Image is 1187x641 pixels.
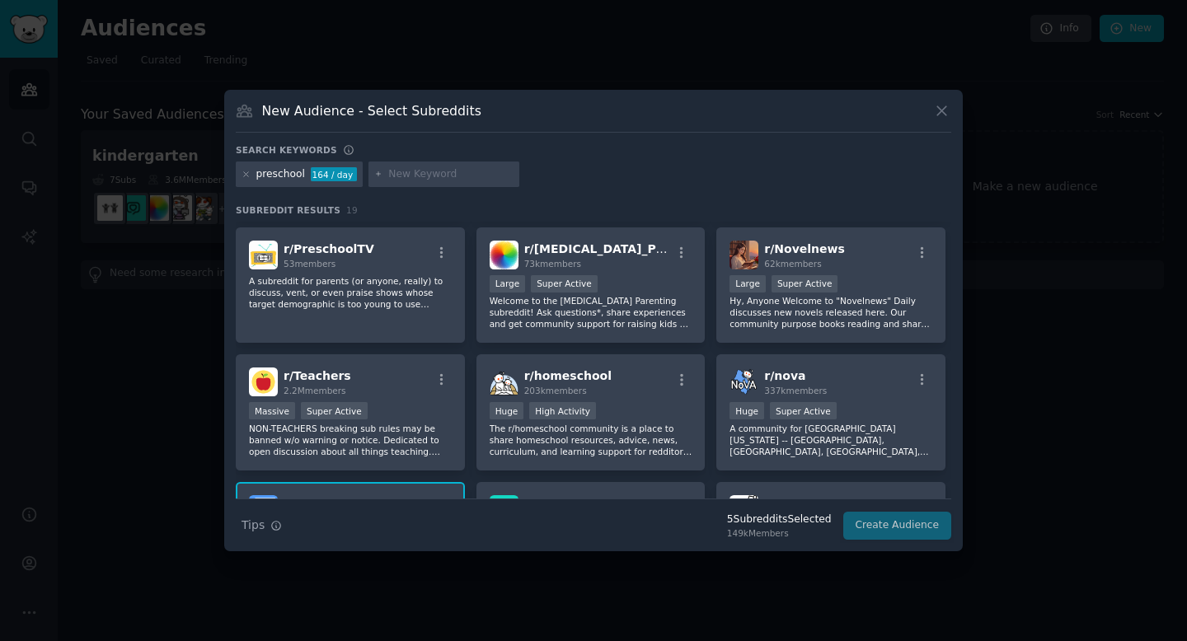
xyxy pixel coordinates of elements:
span: 62k members [764,259,821,269]
p: Welcome to the [MEDICAL_DATA] Parenting subreddit! Ask questions*, share experiences and get comm... [490,295,692,330]
img: Novelnews [730,241,758,269]
span: r/ PreschoolTV [284,242,374,255]
div: 5 Subreddit s Selected [727,512,832,527]
div: Super Active [772,275,838,292]
div: 164 / day [311,167,357,182]
input: New Keyword [388,167,514,182]
span: 2.2M members [284,386,346,395]
span: Tips [242,517,265,534]
div: Large [490,275,526,292]
p: NON-TEACHERS breaking sub rules may be banned w/o warning or notice. Dedicated to open discussion... [249,423,452,457]
img: daddit [730,495,758,524]
h3: New Audience - Select Subreddits [262,102,481,119]
img: homeschool [490,367,518,396]
img: Autism_Parenting [490,241,518,269]
span: 53 members [284,259,335,269]
span: r/ ABA [284,497,320,510]
img: ABA [249,495,278,524]
div: Super Active [770,402,837,419]
span: r/ nova [764,369,805,382]
span: r/ Teachers [284,369,351,382]
span: Subreddit Results [236,204,340,216]
div: 149k Members [727,527,832,539]
h3: Search keywords [236,144,337,156]
span: r/ daddit [764,497,816,510]
p: The r/homeschool community is a place to share homeschool resources, advice, news, curriculum, an... [490,423,692,457]
img: Mommit [490,495,518,524]
img: nova [730,367,758,396]
div: preschool [256,167,305,182]
img: PreschoolTV [249,241,278,269]
div: Huge [490,402,524,419]
span: 73k members [524,259,581,269]
div: Large [730,275,766,292]
img: Teachers [249,367,278,396]
p: Hy, Anyone Welcome to "Novelnews" Daily discusses new novels released here. Our community purpose... [730,295,932,330]
span: r/ homeschool [524,369,612,382]
span: r/ [MEDICAL_DATA]_Parenting [524,242,711,255]
div: Massive [249,402,295,419]
button: Tips [236,511,288,540]
div: High Activity [529,402,596,419]
span: r/ Mommit [524,497,587,510]
div: Super Active [531,275,598,292]
p: A subreddit for parents (or anyone, really) to discuss, vent, or even praise shows whose target d... [249,275,452,310]
span: 203k members [524,386,587,395]
div: Super Active [301,402,368,419]
span: 19 [346,205,358,215]
span: r/ Novelnews [764,242,845,255]
span: 337k members [764,386,827,395]
div: Huge [730,402,764,419]
p: A community for [GEOGRAPHIC_DATA][US_STATE] -- [GEOGRAPHIC_DATA], [GEOGRAPHIC_DATA], [GEOGRAPHIC_... [730,423,932,457]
